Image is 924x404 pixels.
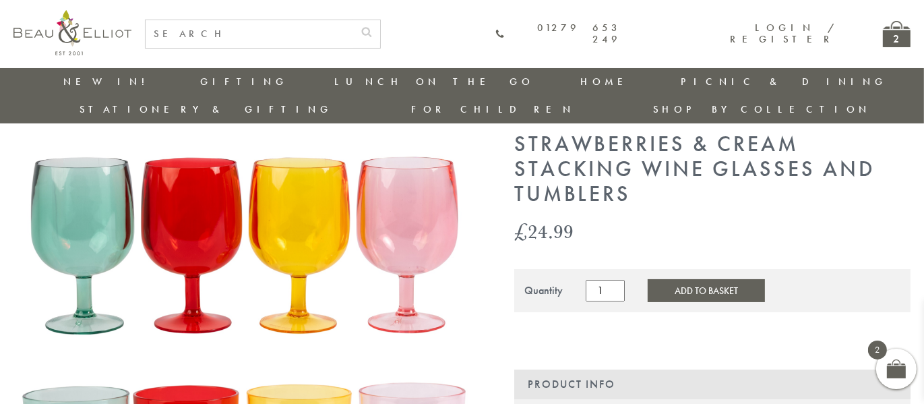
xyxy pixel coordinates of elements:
[201,75,288,88] a: Gifting
[883,21,911,47] a: 2
[512,320,913,353] iframe: Secure express checkout frame
[681,75,888,88] a: Picnic & Dining
[335,75,534,88] a: Lunch On The Go
[514,370,911,399] div: Product Info
[730,21,836,46] a: Login / Register
[64,75,154,88] a: New in!
[514,217,574,245] bdi: 24.99
[868,341,887,359] span: 2
[654,103,871,116] a: Shop by collection
[514,217,528,245] span: £
[514,132,911,206] h1: Strawberries & Cream Stacking Wine Glasses and Tumblers
[80,103,332,116] a: Stationery & Gifting
[13,10,131,55] img: logo
[524,285,563,297] div: Quantity
[495,22,621,46] a: 01279 653 249
[146,20,353,48] input: SEARCH
[411,103,575,116] a: For Children
[648,279,765,302] button: Add to Basket
[586,280,625,301] input: Product quantity
[581,75,635,88] a: Home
